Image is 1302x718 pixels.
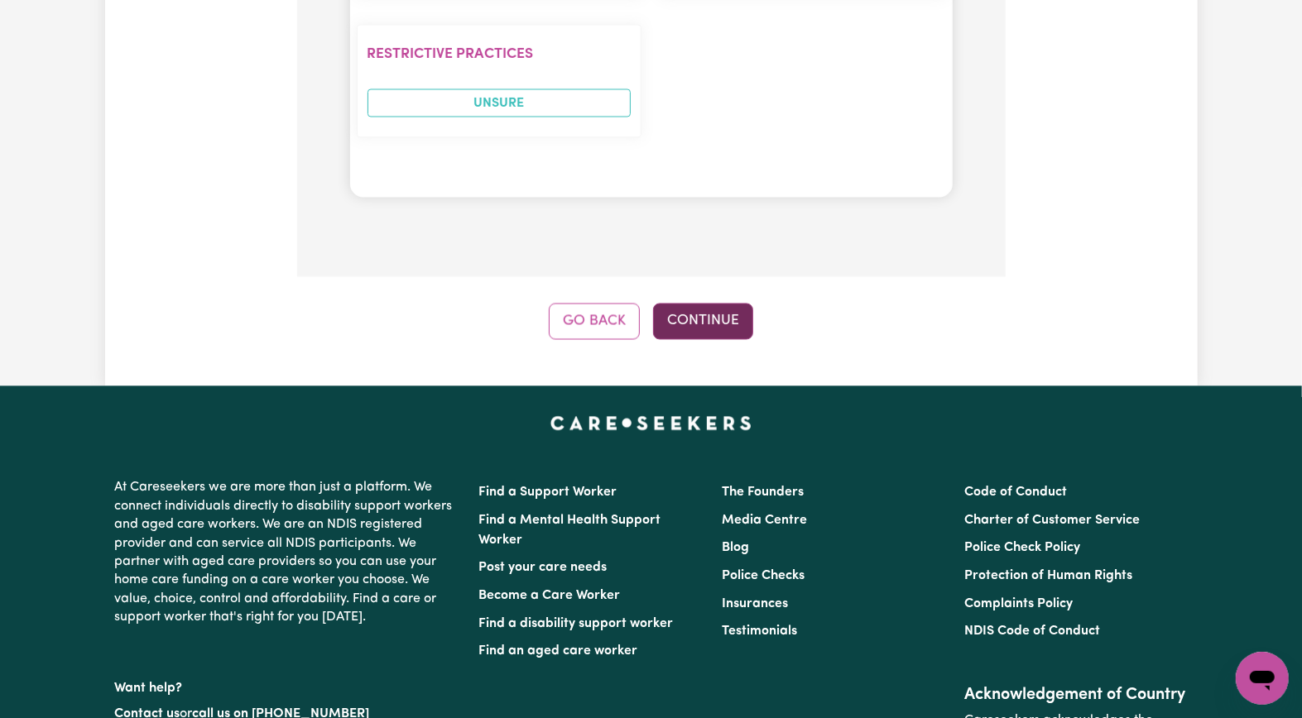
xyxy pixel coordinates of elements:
[479,486,617,499] a: Find a Support Worker
[549,303,640,339] button: Go Back
[722,514,807,527] a: Media Centre
[368,45,631,62] h2: Restrictive Practices
[368,89,631,117] span: UNSURE
[722,569,805,582] a: Police Checks
[964,514,1140,527] a: Charter of Customer Service
[479,514,661,547] a: Find a Mental Health Support Worker
[964,597,1073,610] a: Complaints Policy
[550,415,752,428] a: Careseekers home page
[722,541,749,554] a: Blog
[964,486,1067,499] a: Code of Conduct
[479,589,621,602] a: Become a Care Worker
[1236,652,1289,705] iframe: Button to launch messaging window
[479,561,608,574] a: Post your care needs
[479,617,674,630] a: Find a disability support worker
[964,625,1100,638] a: NDIS Code of Conduct
[722,625,797,638] a: Testimonials
[115,673,459,697] p: Want help?
[479,644,638,658] a: Find an aged care worker
[964,569,1132,582] a: Protection of Human Rights
[964,541,1080,554] a: Police Check Policy
[964,685,1187,705] h2: Acknowledgement of Country
[653,303,753,339] button: Continue
[722,486,804,499] a: The Founders
[722,597,788,610] a: Insurances
[115,471,459,633] p: At Careseekers we are more than just a platform. We connect individuals directly to disability su...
